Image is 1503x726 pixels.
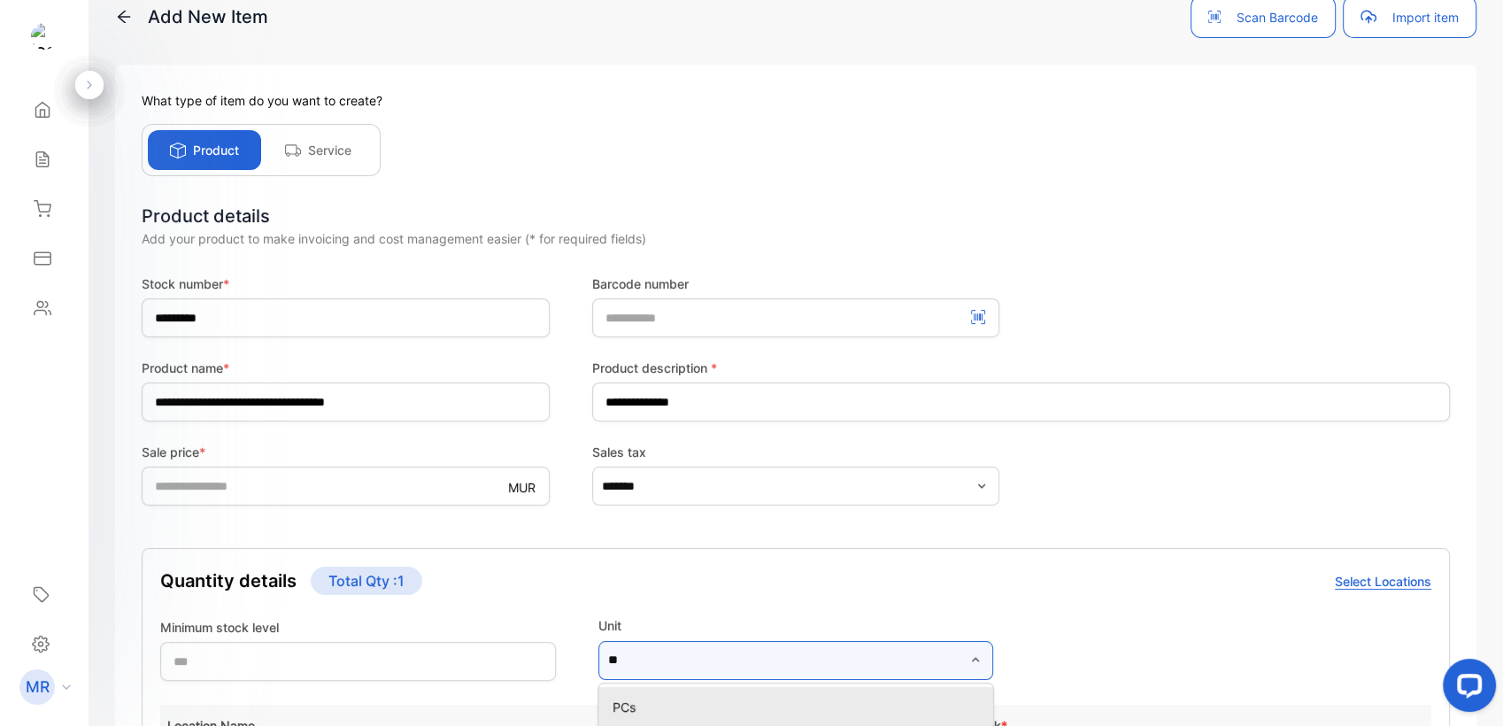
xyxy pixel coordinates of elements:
p: PCs [613,698,987,716]
p: MUR [508,478,536,497]
label: Product description [592,359,1450,377]
label: Stock number [142,274,550,293]
div: Product details [142,203,1450,229]
label: Sales tax [592,443,1000,461]
p: Product [193,141,239,159]
p: MR [26,676,50,699]
p: Add New Item [115,4,268,30]
span: Select Locations [1335,574,1431,590]
h4: Quantity details [160,568,297,594]
label: Unit [598,616,994,635]
label: Barcode number [592,274,1000,293]
iframe: LiveChat chat widget [1429,652,1503,726]
label: Sale price [142,443,550,461]
p: Service [308,141,351,159]
div: Add your product to make invoicing and cost management easier (* for required fields) [142,229,1450,248]
label: Product name [142,359,550,377]
img: logo [31,23,58,50]
p: What type of item do you want to create? [142,91,1450,110]
p: Total Qty : 1 [311,567,422,595]
label: Minimum stock level [160,618,556,637]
